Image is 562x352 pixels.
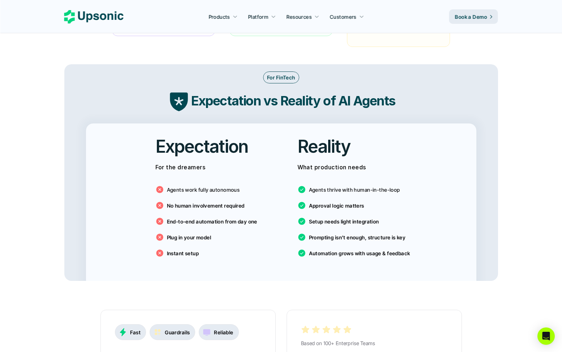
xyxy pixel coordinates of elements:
[309,218,379,225] p: Setup needs light integration
[191,93,395,109] strong: Expectation vs Reality of AI Agents
[309,249,410,257] p: Automation grows with usage & feedback
[214,329,233,336] p: Reliable
[167,186,240,194] p: Agents work fully autonomous
[167,234,211,241] p: Plug in your model
[309,186,400,194] p: Agents thrive with human-in-the-loop
[449,9,498,24] a: Book a Demo
[297,162,407,173] p: What production needs
[267,74,295,81] p: For FinTech
[130,329,141,336] p: Fast
[167,249,199,257] p: Instant setup
[297,134,351,158] h2: Reality
[155,162,265,173] p: For the dreamers
[155,134,248,158] h2: Expectation
[248,13,268,21] p: Platform
[204,10,242,23] a: Products
[167,218,257,225] p: End-to-end automation from day one
[165,329,190,336] p: Guardrails
[287,13,312,21] p: Resources
[309,202,364,209] p: Approval logic matters
[537,327,555,345] div: Open Intercom Messenger
[455,13,487,21] p: Book a Demo
[330,13,357,21] p: Customers
[309,234,406,241] p: Prompting isn’t enough, structure is key
[167,202,245,209] p: No human involvement required
[301,339,447,348] p: Based on 100+ Enterprise Teams
[209,13,230,21] p: Products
